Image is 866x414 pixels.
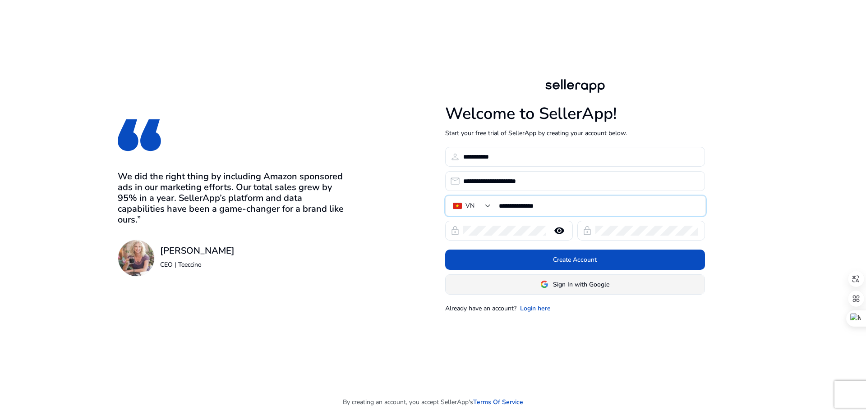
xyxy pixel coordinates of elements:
[445,274,705,295] button: Sign In with Google
[582,225,593,236] span: lock
[465,201,474,211] div: VN
[445,104,705,123] h1: Welcome to SellerApp!
[540,280,548,288] img: google-logo.svg
[160,246,235,256] h3: [PERSON_NAME]
[548,225,570,236] mat-icon: remove_red_eye
[118,171,349,225] h3: We did the right thing by including Amazon sponsored ads in our marketing efforts. Our total sale...
[445,304,516,313] p: Already have an account?
[450,225,461,236] span: lock
[445,250,705,270] button: Create Account
[450,176,461,187] span: email
[553,255,597,264] span: Create Account
[450,151,461,162] span: person
[520,304,551,313] a: Login here
[553,280,609,289] span: Sign In with Google
[445,128,705,138] p: Start your free trial of SellerApp by creating your account below.
[160,260,235,269] p: CEO | Teeccino
[473,397,523,407] a: Terms Of Service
